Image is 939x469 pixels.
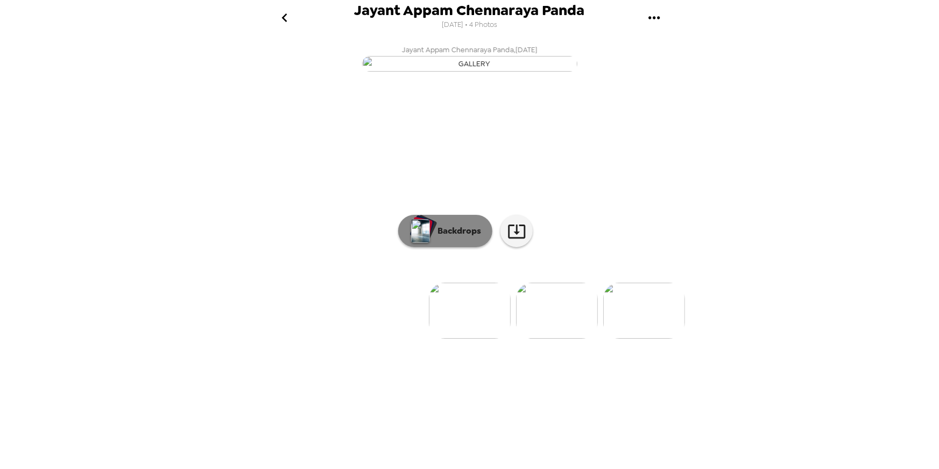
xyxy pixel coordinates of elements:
[402,44,538,56] span: Jayant Appam Chennaraya Panda , [DATE]
[432,225,481,237] p: Backdrops
[442,18,497,32] span: [DATE] • 4 Photos
[255,40,685,75] button: Jayant Appam Chennaraya Panda,[DATE]
[429,283,511,339] img: gallery
[398,215,492,247] button: Backdrops
[362,56,577,72] img: gallery
[516,283,598,339] img: gallery
[603,283,685,339] img: gallery
[355,3,585,18] span: Jayant Appam Chennaraya Panda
